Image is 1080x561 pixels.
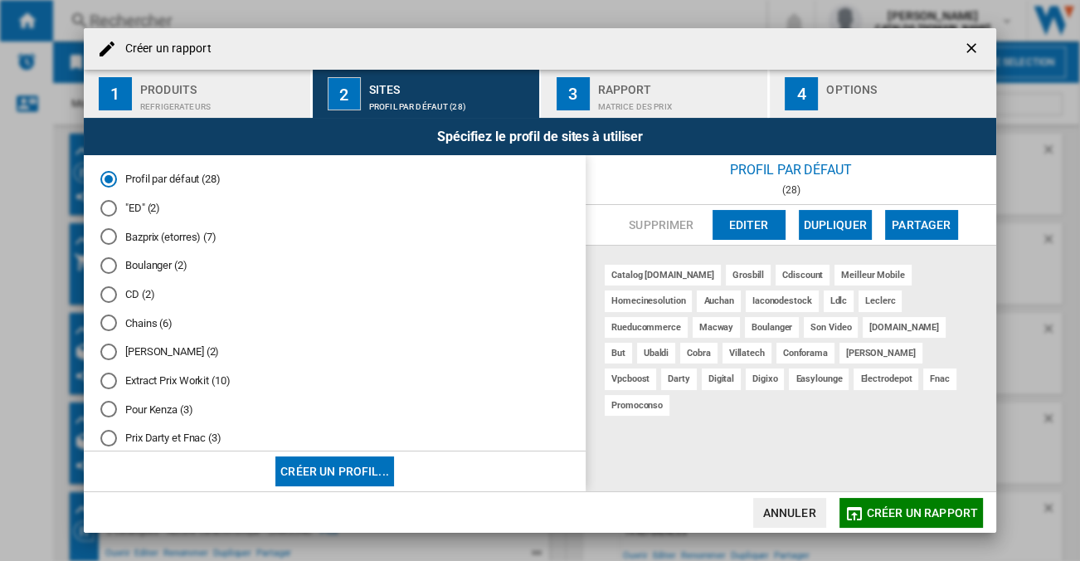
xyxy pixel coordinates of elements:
[605,343,632,363] div: but
[100,229,569,245] md-radio-button: Bazprix (etorres) (7)
[605,317,688,338] div: rueducommerce
[100,286,569,302] md-radio-button: CD (2)
[923,368,956,389] div: fnac
[598,94,761,111] div: Matrice des prix
[746,368,784,389] div: digixo
[697,290,740,311] div: auchan
[84,70,312,118] button: 1 Produits Refrigerateurs
[100,315,569,331] md-radio-button: Chains (6)
[586,184,996,196] div: (28)
[84,118,996,155] div: Spécifiez le profil de sites à utiliser
[542,70,770,118] button: 3 Rapport Matrice des prix
[804,317,858,338] div: son video
[863,317,946,338] div: [DOMAIN_NAME]
[661,368,697,389] div: darty
[956,32,990,66] button: getI18NText('BUTTONS.CLOSE_DIALOG')
[313,70,541,118] button: 2 Sites Profil par défaut (28)
[867,506,978,520] span: Créer un rapport
[605,368,656,389] div: vpcboost
[799,210,872,240] button: Dupliquer
[605,265,721,285] div: catalog [DOMAIN_NAME]
[693,317,740,338] div: macway
[624,210,698,240] button: Supprimer
[637,343,675,363] div: ubaldi
[713,210,786,240] button: Editer
[586,155,996,184] div: Profil par défaut
[605,290,692,311] div: homecinesolution
[745,317,799,338] div: boulanger
[834,265,912,285] div: meilleur mobile
[859,290,902,311] div: leclerc
[885,210,958,240] button: Partager
[100,402,569,417] md-radio-button: Pour Kenza (3)
[776,265,829,285] div: cdiscount
[839,498,983,528] button: Créer un rapport
[598,76,761,94] div: Rapport
[753,498,826,528] button: Annuler
[557,77,590,110] div: 3
[826,76,990,94] div: Options
[789,368,849,389] div: easylounge
[328,77,361,110] div: 2
[369,94,533,111] div: Profil par défaut (28)
[963,40,983,60] ng-md-icon: getI18NText('BUTTONS.CLOSE_DIALOG')
[100,200,569,216] md-radio-button: "ED" (2)
[854,368,918,389] div: electrodepot
[100,258,569,274] md-radio-button: Boulanger (2)
[785,77,818,110] div: 4
[839,343,922,363] div: [PERSON_NAME]
[726,265,771,285] div: grosbill
[605,395,669,416] div: promoconso
[369,76,533,94] div: Sites
[99,77,132,110] div: 1
[702,368,741,389] div: digital
[680,343,718,363] div: cobra
[275,456,394,486] button: Créer un profil...
[776,343,834,363] div: conforama
[722,343,771,363] div: villatech
[746,290,819,311] div: iaconodestock
[100,373,569,388] md-radio-button: Extract Prix Workit (10)
[770,70,996,118] button: 4 Options
[117,41,212,57] h4: Créer un rapport
[824,290,854,311] div: ldlc
[140,94,304,111] div: Refrigerateurs
[100,344,569,360] md-radio-button: CHI Darty (2)
[100,431,569,446] md-radio-button: Prix Darty et Fnac (3)
[140,76,304,94] div: Produits
[100,172,569,188] md-radio-button: Profil par défaut (28)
